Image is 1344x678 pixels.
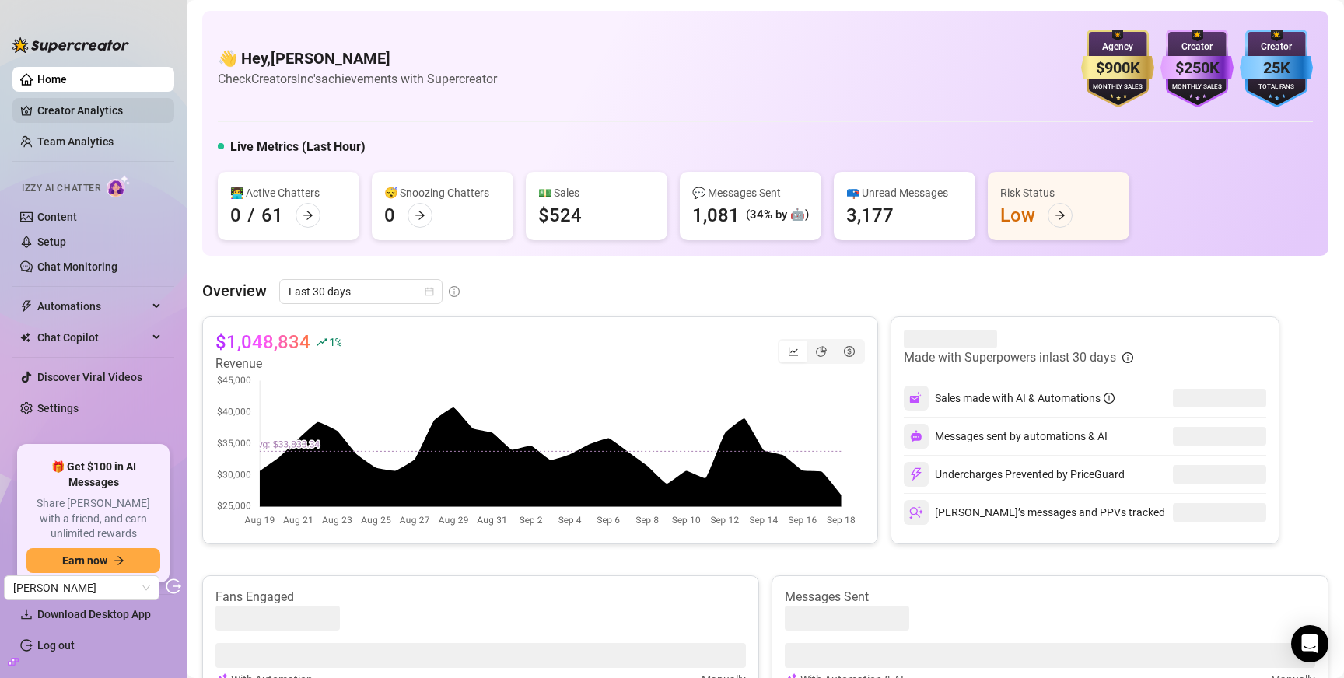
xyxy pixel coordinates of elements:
div: 😴 Snoozing Chatters [384,184,501,201]
article: Messages Sent [785,589,1315,606]
a: Team Analytics [37,135,114,148]
div: 💬 Messages Sent [692,184,809,201]
img: svg%3e [909,391,923,405]
div: Messages sent by automations & AI [904,424,1108,449]
div: $524 [538,203,582,228]
img: gold-badge-CigiZidd.svg [1081,30,1154,107]
div: 0 [384,203,395,228]
article: Revenue [215,355,341,373]
div: Monthly Sales [1081,82,1154,93]
span: build [8,656,19,667]
article: Made with Superpowers in last 30 days [904,348,1116,367]
div: 1,081 [692,203,740,228]
article: Fans Engaged [215,589,746,606]
article: $1,048,834 [215,330,310,355]
a: Log out [37,639,75,652]
div: 💵 Sales [538,184,655,201]
div: $250K [1160,56,1234,80]
div: 0 [230,203,241,228]
span: Download Desktop App [37,608,151,620]
span: arrow-right [415,210,425,221]
div: 25K [1240,56,1313,80]
div: 📪 Unread Messages [846,184,963,201]
h4: 👋 Hey, [PERSON_NAME] [218,47,497,69]
span: info-circle [1122,352,1133,363]
div: Creator [1160,40,1234,54]
span: info-circle [449,286,460,297]
div: [PERSON_NAME]’s messages and PPVs tracked [904,500,1165,525]
span: Izzy AI Chatter [22,181,100,196]
div: Undercharges Prevented by PriceGuard [904,462,1125,487]
span: dollar-circle [844,346,855,357]
a: Chat Monitoring [37,260,117,273]
div: Sales made with AI & Automations [935,390,1115,407]
img: blue-badge-DgoSNQY1.svg [1240,30,1313,107]
div: Agency [1081,40,1154,54]
span: arrow-right [114,555,124,566]
div: segmented control [778,339,865,364]
img: purple-badge-B9DA21FR.svg [1160,30,1234,107]
div: Total Fans [1240,82,1313,93]
span: 🎁 Get $100 in AI Messages [26,460,160,490]
span: rise [317,337,327,348]
h5: Live Metrics (Last Hour) [230,138,366,156]
div: 👩‍💻 Active Chatters [230,184,347,201]
div: Risk Status [1000,184,1117,201]
div: 3,177 [846,203,894,228]
span: Automations [37,294,148,319]
img: logo-BBDzfeDw.svg [12,37,129,53]
article: Check CreatorsInc's achievements with Supercreator [218,69,497,89]
img: svg%3e [910,430,922,442]
a: Discover Viral Videos [37,371,142,383]
span: Share [PERSON_NAME] with a friend, and earn unlimited rewards [26,496,160,542]
a: Setup [37,236,66,248]
span: Earn now [62,554,107,567]
img: Chat Copilot [20,332,30,343]
span: Jackson [13,576,150,599]
div: Monthly Sales [1160,82,1234,93]
span: info-circle [1104,393,1115,404]
span: download [20,608,33,620]
article: Overview [202,279,267,302]
div: 61 [261,203,283,228]
span: thunderbolt [20,300,33,313]
img: AI Chatter [107,175,131,197]
button: Earn nowarrow-right [26,548,160,573]
span: pie-chart [816,346,827,357]
a: Content [37,211,77,223]
img: svg%3e [909,467,923,481]
div: Open Intercom Messenger [1291,625,1328,662]
span: logout [166,578,181,594]
span: Last 30 days [289,280,433,303]
div: (34% by 🤖) [746,206,809,225]
span: calendar [425,287,434,296]
a: Home [37,73,67,86]
span: line-chart [788,346,799,357]
span: arrow-right [1055,210,1066,221]
div: $900K [1081,56,1154,80]
span: arrow-right [303,210,313,221]
div: Creator [1240,40,1313,54]
img: svg%3e [909,505,923,519]
a: Creator Analytics [37,98,162,123]
a: Settings [37,402,79,414]
span: Chat Copilot [37,325,148,350]
span: 1 % [329,334,341,349]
